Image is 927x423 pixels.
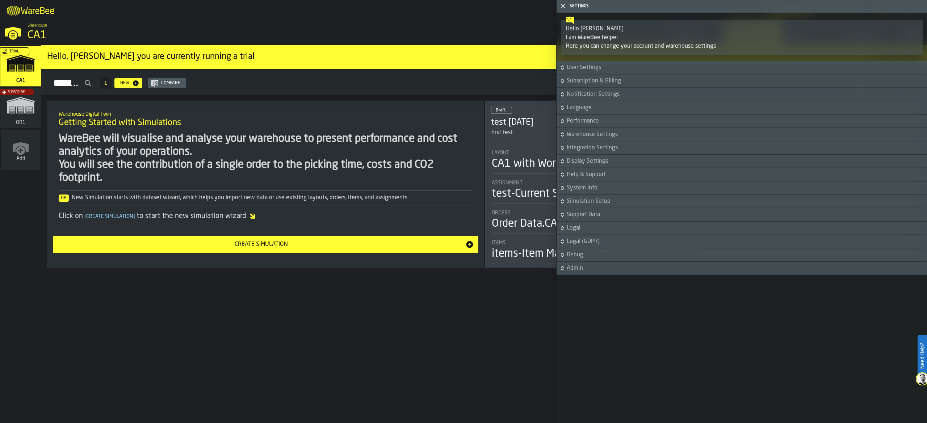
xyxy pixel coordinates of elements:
[148,78,186,88] button: button-Compare
[59,195,69,202] span: Tip:
[492,150,914,174] div: stat-Layout
[491,143,914,262] section: card-SimulationDashboardCard-draft
[57,240,465,249] div: Create Simulation
[492,247,701,260] div: items-Item Master - [DATE].csv-2025-09-17
[491,117,901,128] div: test 2025-09-16
[492,240,914,246] div: Title
[492,210,914,216] div: Title
[492,150,509,156] span: Layout
[28,23,47,28] span: Warehouse
[492,187,733,200] div: test-Current Slotting.CA1 - [DATE].csv-2025-09-17
[491,117,901,128] h3: test [DATE]
[491,128,901,137] div: first test
[1,130,40,172] a: link-to-/wh/new
[491,128,513,137] div: first test
[492,210,914,234] div: stat-Orders
[53,106,478,132] div: title-Getting Started with Simulations
[491,107,512,114] div: status-0 2
[59,193,473,202] div: New Simulation starts with dataset wizard, which helps you import new data or use existing layout...
[59,117,181,129] span: Getting Started with Simulations
[9,50,19,54] span: Trial
[59,211,473,221] div: Click on to start the new simulation wizard.
[492,217,638,230] div: Order Data.CA1 - [DATE] (1).csv
[97,77,114,89] div: ButtonLoadMore-Load More-Prev-First-Last
[84,214,86,219] span: [
[117,81,132,86] div: New
[496,108,506,112] span: Draft
[59,110,473,117] h2: Sub Title
[492,150,914,156] div: Title
[133,214,135,219] span: ]
[28,29,223,42] div: CA1
[492,240,914,260] div: stat-Items
[47,51,872,63] div: Hello, [PERSON_NAME] you are currently running a trial
[41,45,927,69] div: ItemListCard-
[492,180,914,186] div: Title
[492,180,914,204] div: stat-Assignment
[53,236,478,253] button: button-Create Simulation
[0,46,41,88] a: link-to-/wh/i/76e2a128-1b54-4d66-80d4-05ae4c277723/simulations
[41,69,927,95] h2: button-Simulations
[485,101,920,268] div: ItemListCard-DashboardItemContainer
[492,240,506,246] span: Items
[83,214,137,219] span: Create Simulation
[492,180,523,186] span: Assignment
[492,210,511,216] span: Orders
[114,78,142,88] button: button-New
[104,81,107,86] span: 1
[16,156,25,162] span: Add
[492,157,589,170] div: CA1 with Workzones
[8,90,25,94] span: Subscribe
[158,81,183,86] div: Compare
[47,101,484,268] div: ItemListCard-
[0,88,41,130] a: link-to-/wh/i/02d92962-0f11-4133-9763-7cb092bceeef/simulations
[59,132,473,184] div: WareBee will visualise and analyse your warehouse to present performance and cost analytics of yo...
[918,336,926,376] label: Need Help?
